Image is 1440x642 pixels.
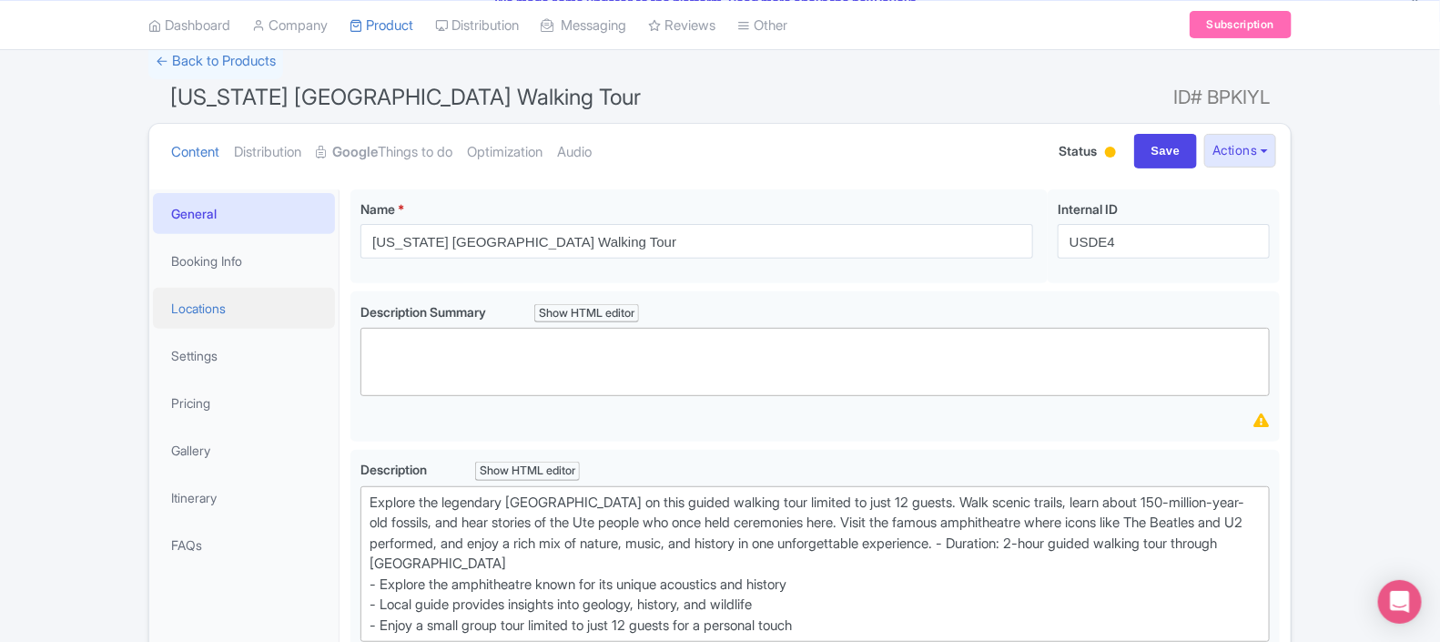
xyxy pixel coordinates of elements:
a: Content [171,124,219,181]
span: Status [1060,141,1098,160]
a: General [153,193,335,234]
span: [US_STATE] [GEOGRAPHIC_DATA] Walking Tour [170,84,641,110]
a: Booking Info [153,240,335,281]
a: GoogleThings to do [316,124,452,181]
a: ← Back to Products [148,44,283,79]
a: Optimization [467,124,543,181]
span: Description Summary [360,304,489,320]
a: Audio [557,124,592,181]
span: ID# BPKIYL [1173,79,1270,116]
a: Settings [153,335,335,376]
div: Building [1101,139,1120,168]
a: Locations [153,288,335,329]
a: FAQs [153,525,335,566]
div: Explore the legendary [GEOGRAPHIC_DATA] on this guided walking tour limited to just 12 guests. Wa... [370,493,1261,637]
input: Save [1134,134,1198,168]
span: Internal ID [1058,201,1118,217]
div: Open Intercom Messenger [1378,580,1422,624]
a: Distribution [234,124,301,181]
a: Gallery [153,430,335,471]
strong: Google [332,142,378,163]
div: Show HTML editor [534,304,639,323]
div: Show HTML editor [475,462,580,481]
button: Actions [1204,134,1276,168]
a: Pricing [153,382,335,423]
a: Itinerary [153,477,335,518]
span: Name [360,201,395,217]
span: Description [360,462,430,477]
a: Subscription [1190,11,1292,38]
